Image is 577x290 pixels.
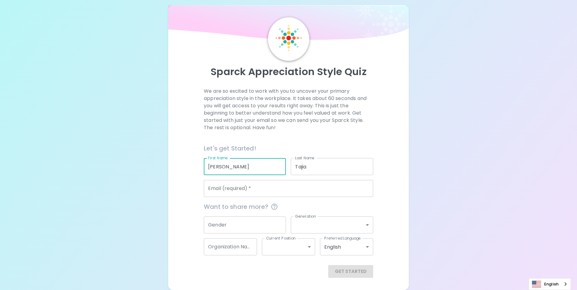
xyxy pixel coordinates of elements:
[168,5,408,43] img: wave
[204,143,373,153] h6: Let's get Started!
[295,214,316,219] label: Generation
[176,66,401,78] p: Sparck Appreciation Style Quiz
[204,202,373,212] span: Want to share more?
[295,155,314,161] label: Last Name
[208,155,228,161] label: First Name
[320,238,373,255] div: English
[266,236,296,241] label: Current Position
[275,25,302,51] img: Sparck Logo
[204,88,373,131] p: We are so excited to work with you to uncover your primary appreciation style in the workplace. I...
[324,236,361,241] label: Preferred Language
[271,203,278,210] svg: This information is completely confidential and only used for aggregated appreciation studies at ...
[529,278,571,290] aside: Language selected: English
[529,278,571,290] a: English
[529,278,571,290] div: Language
